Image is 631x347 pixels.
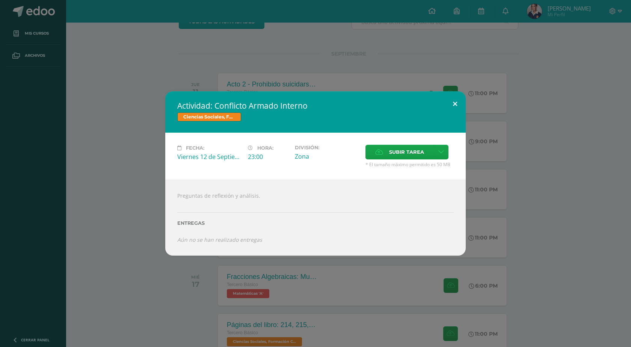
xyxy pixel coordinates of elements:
span: * El tamaño máximo permitido es 50 MB [365,161,454,168]
h2: Actividad: Conflicto Armado Interno [177,100,454,111]
div: 23:00 [248,153,289,161]
span: Subir tarea [389,145,424,159]
div: Preguntas de reflexión y análisis. [165,180,466,256]
span: Fecha: [186,145,204,151]
span: Ciencias Sociales, Formación Ciudadana e Interculturalidad [177,112,241,121]
i: Aún no se han realizado entregas [177,236,262,243]
div: Zona [295,152,359,161]
button: Close (Esc) [444,91,466,117]
span: Hora: [257,145,273,151]
label: Entregas [177,220,454,226]
div: Viernes 12 de Septiembre [177,153,242,161]
label: División: [295,145,359,150]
